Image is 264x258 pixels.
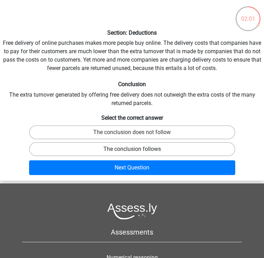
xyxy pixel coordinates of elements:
button: Next Question [29,160,235,175]
h6: Section: Deductions [3,29,261,36]
h6: Select the correct answer [3,113,261,121]
h6: Conclusion [3,81,261,88]
div: 02:01 [235,6,261,23]
img: Assessly logo [107,203,157,219]
h5: Assessments [22,228,242,236]
label: The conclusion does not follow [29,125,235,139]
label: The conclusion follows [29,142,235,156]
